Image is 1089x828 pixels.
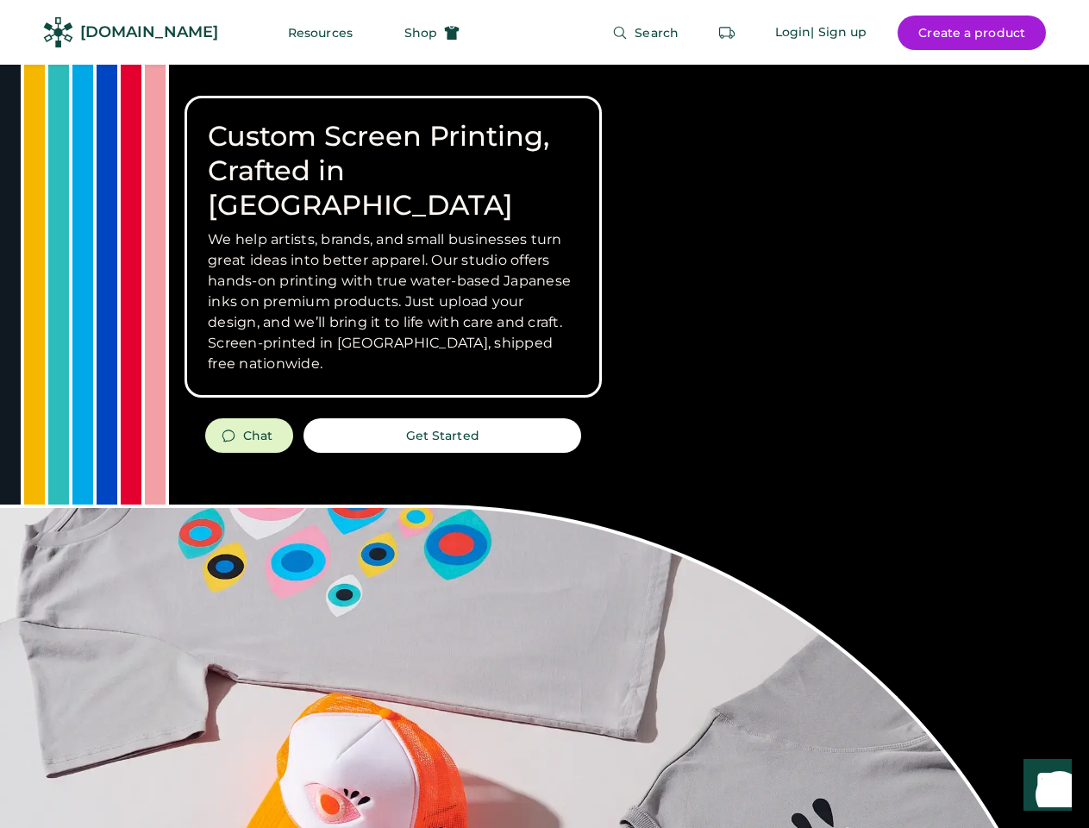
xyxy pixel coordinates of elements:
h1: Custom Screen Printing, Crafted in [GEOGRAPHIC_DATA] [208,119,579,223]
h3: We help artists, brands, and small businesses turn great ideas into better apparel. Our studio of... [208,229,579,374]
button: Shop [384,16,480,50]
iframe: Front Chat [1007,750,1081,825]
button: Chat [205,418,293,453]
img: Rendered Logo - Screens [43,17,73,47]
span: Search [635,27,679,39]
button: Create a product [898,16,1046,50]
button: Search [591,16,699,50]
div: | Sign up [810,24,867,41]
span: Shop [404,27,437,39]
button: Retrieve an order [710,16,744,50]
div: Login [775,24,811,41]
div: [DOMAIN_NAME] [80,22,218,43]
button: Resources [267,16,373,50]
button: Get Started [304,418,581,453]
